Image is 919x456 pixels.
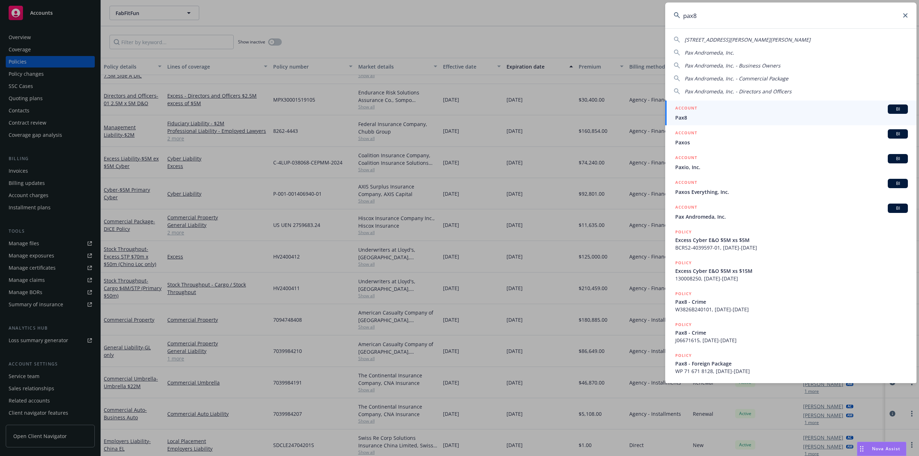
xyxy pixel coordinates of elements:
h5: ACCOUNT [675,204,697,212]
span: Pax Andromeda, Inc. [675,213,908,220]
h5: POLICY [675,321,692,328]
span: WP 71 671 8128, [DATE]-[DATE] [675,367,908,375]
span: Excess Cyber E&O $5M xs $15M [675,267,908,275]
h5: ACCOUNT [675,154,697,163]
a: ACCOUNTBIPax8 [665,101,916,125]
a: POLICYPax8 - CrimeJ06671615, [DATE]-[DATE] [665,317,916,348]
span: BI [891,180,905,187]
span: Paxos Everything, Inc. [675,188,908,196]
span: 130008250, [DATE]-[DATE] [675,275,908,282]
span: Paxio, Inc. [675,163,908,171]
h5: POLICY [675,259,692,266]
a: POLICYExcess Cyber E&O $5M xs $5MBCRS2-4039597-01, [DATE]-[DATE] [665,224,916,255]
a: ACCOUNTBIPaxos [665,125,916,150]
span: Pax8 - Crime [675,329,908,336]
h5: ACCOUNT [675,179,697,187]
a: POLICYPax8 - Foreign PackageWP 71 671 8128, [DATE]-[DATE] [665,348,916,379]
span: Pax Andromeda, Inc. - Directors and Officers [685,88,792,95]
input: Search... [665,3,916,28]
span: Pax Andromeda, Inc. - Business Owners [685,62,780,69]
h5: POLICY [675,290,692,297]
span: Nova Assist [872,446,900,452]
span: Pax8 - Crime [675,298,908,306]
span: BI [891,155,905,162]
a: POLICYPax8 - CrimeW3826B240101, [DATE]-[DATE] [665,286,916,317]
span: Paxos [675,139,908,146]
h5: ACCOUNT [675,104,697,113]
span: Pax Andromeda, Inc. [685,49,734,56]
span: BCRS2-4039597-01, [DATE]-[DATE] [675,244,908,251]
span: BI [891,106,905,112]
span: BI [891,131,905,137]
span: J06671615, [DATE]-[DATE] [675,336,908,344]
span: [STREET_ADDRESS][PERSON_NAME][PERSON_NAME] [685,36,811,43]
a: ACCOUNTBIPaxos Everything, Inc. [665,175,916,200]
span: Excess Cyber E&O $5M xs $5M [675,236,908,244]
h5: ACCOUNT [675,129,697,138]
div: Drag to move [857,442,866,456]
span: Pax Andromeda, Inc. - Commercial Package [685,75,788,82]
span: Pax8 - Foreign Package [675,360,908,367]
span: Pax8 [675,114,908,121]
span: W3826B240101, [DATE]-[DATE] [675,306,908,313]
button: Nova Assist [857,442,906,456]
a: POLICYExcess Cyber E&O $5M xs $15M130008250, [DATE]-[DATE] [665,255,916,286]
a: ACCOUNTBIPaxio, Inc. [665,150,916,175]
h5: POLICY [675,228,692,236]
a: ACCOUNTBIPax Andromeda, Inc. [665,200,916,224]
h5: POLICY [675,352,692,359]
span: BI [891,205,905,211]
